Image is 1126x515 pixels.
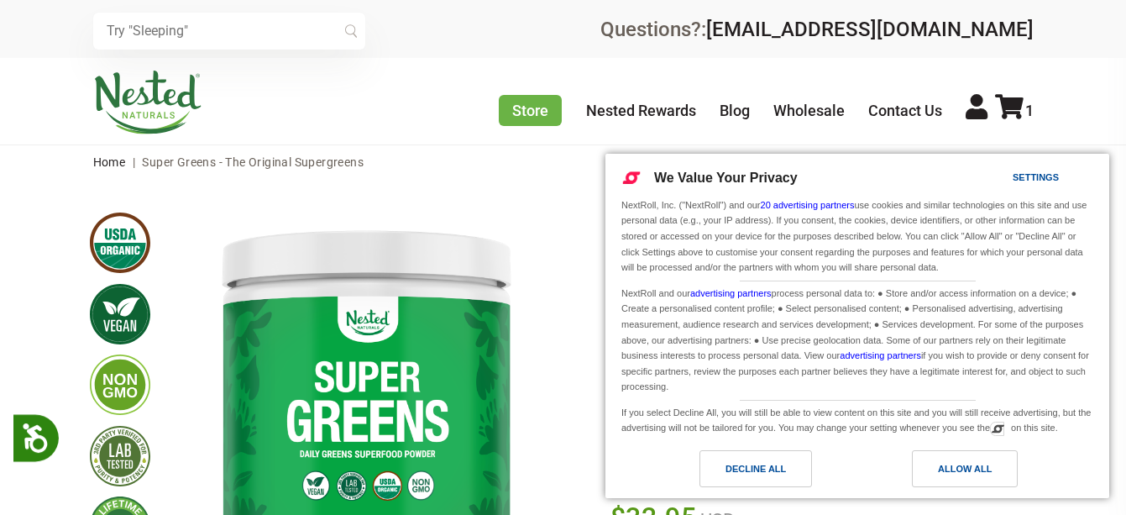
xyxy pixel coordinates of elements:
div: If you select Decline All, you will still be able to view content on this site and you will still... [618,401,1097,438]
a: Settings [983,164,1024,195]
span: | [128,155,139,169]
img: Nested Naturals [93,71,202,134]
div: Decline All [725,460,786,478]
a: Allow All [857,450,1099,496]
nav: breadcrumbs [93,145,1034,179]
a: Home [93,155,126,169]
span: 1 [1025,102,1034,119]
a: Store [499,95,562,126]
div: Questions?: [600,19,1034,39]
input: Try "Sleeping" [93,13,365,50]
span: We Value Your Privacy [654,171,798,185]
img: usdaorganic [90,213,150,273]
a: [EMAIL_ADDRESS][DOMAIN_NAME] [706,18,1034,41]
div: NextRoll and our process personal data to: ● Store and/or access information on a device; ● Creat... [618,281,1097,397]
div: Settings [1013,168,1059,187]
a: Nested Rewards [586,102,696,119]
a: advertising partners [840,350,921,360]
img: gmofree [90,355,150,415]
a: advertising partners [690,288,772,298]
a: Contact Us [868,102,942,119]
a: Decline All [615,450,857,496]
img: vegan [90,284,150,344]
div: Allow All [938,460,992,478]
a: Wholesale [773,102,845,119]
a: 1 [995,102,1034,119]
div: NextRoll, Inc. ("NextRoll") and our use cookies and similar technologies on this site and use per... [618,196,1097,277]
span: Super Greens - The Original Supergreens [142,155,364,169]
a: 20 advertising partners [761,200,855,210]
a: Blog [720,102,750,119]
